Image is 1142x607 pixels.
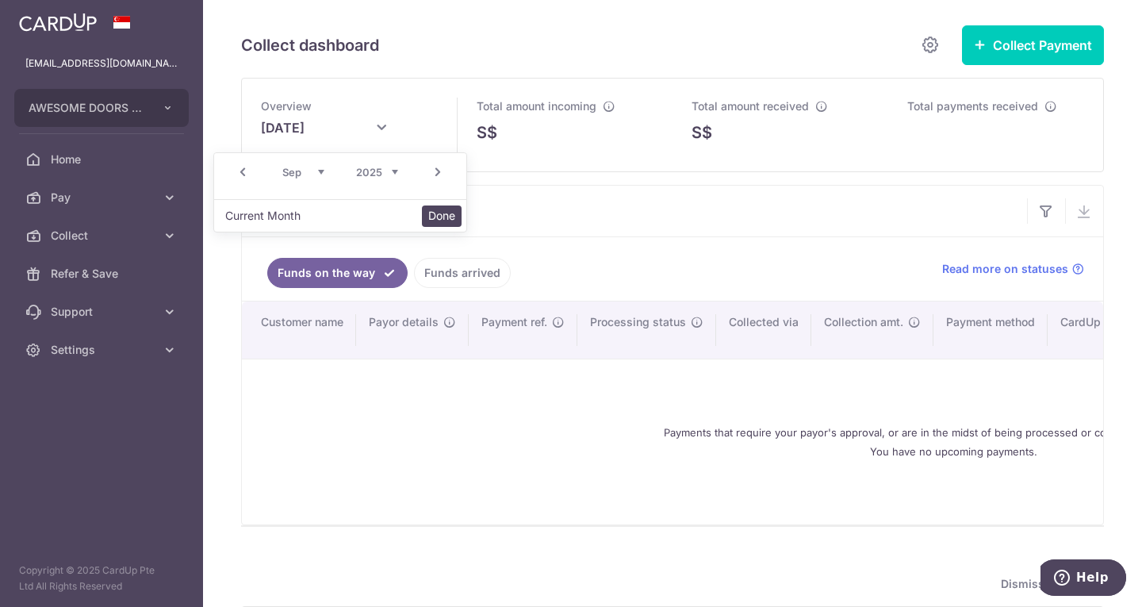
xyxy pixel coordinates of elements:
span: Payment ref. [481,314,547,330]
input: Search [242,186,1027,236]
img: CardUp [19,13,97,32]
h5: Collect dashboard [241,33,379,58]
span: Payor details [369,314,439,330]
a: Funds on the way [267,258,408,288]
span: Home [51,152,155,167]
span: Help [36,11,68,25]
a: Funds arrived [414,258,511,288]
p: [EMAIL_ADDRESS][DOMAIN_NAME] [25,56,178,71]
th: Collected via [716,302,811,359]
button: Current Month [219,206,308,227]
a: Prev [233,163,252,182]
a: Next [428,163,447,182]
span: Collection amt. [824,314,903,330]
th: Customer name [242,302,356,359]
span: Read more on statuses [942,261,1068,277]
span: Processing status [590,314,686,330]
span: Overview [261,99,312,113]
span: Refer & Save [51,266,155,282]
span: Total payments received [907,99,1038,113]
span: Dismiss guide [1001,574,1098,594]
button: AWESOME DOORS PTE. LTD. [14,89,189,127]
a: Read more on statuses [942,261,1084,277]
span: Total amount incoming [477,99,596,113]
span: S$ [692,121,712,144]
span: CardUp fee [1060,314,1121,330]
span: S$ [477,121,497,144]
span: Support [51,304,155,320]
span: Total amount received [692,99,809,113]
span: AWESOME DOORS PTE. LTD. [29,100,146,116]
span: Collect [51,228,155,244]
iframe: Opens a widget where you can find more information [1040,559,1126,599]
button: Done [422,206,462,227]
th: Payment method [933,302,1048,359]
button: Collect Payment [962,25,1104,65]
span: Pay [51,190,155,206]
span: Settings [51,342,155,358]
